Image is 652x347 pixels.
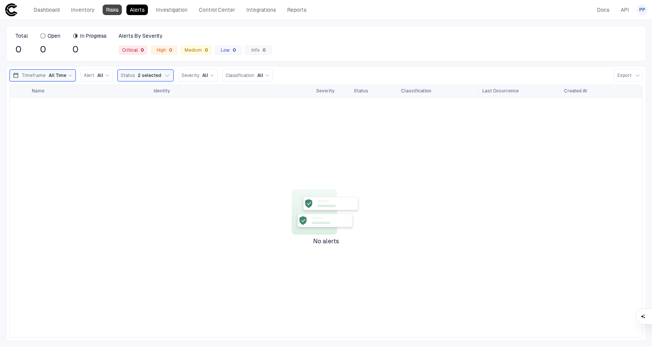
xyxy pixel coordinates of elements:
span: Timeframe [22,72,46,78]
button: Status2 selected [117,69,174,81]
span: All [257,72,263,78]
span: Classification [226,72,254,78]
a: Investigation [152,5,191,15]
span: Alert [84,72,94,78]
span: Last Occurrence [482,88,519,94]
span: Medium [185,47,208,53]
span: 0 [72,44,106,55]
div: 0 [166,48,172,53]
div: 0 [138,48,144,53]
span: All Time [49,72,66,78]
button: PP [637,5,647,15]
div: 0 [260,48,266,53]
a: API [617,5,632,15]
a: Integrations [243,5,279,15]
a: Inventory [68,5,98,15]
span: Severity [316,88,335,94]
a: Docs [594,5,613,15]
span: Critical [122,47,144,53]
span: Info [251,47,266,53]
span: Created At [564,88,587,94]
span: All [97,72,103,78]
div: 0 [230,48,236,53]
span: No alerts [313,238,339,245]
span: PP [639,7,645,13]
a: Control Center [195,5,238,15]
span: 0 [40,44,60,55]
a: Alerts [126,5,148,15]
span: Alerts By Severity [118,32,163,39]
span: All [202,72,208,78]
a: Risks [103,5,122,15]
span: Open [48,32,60,39]
div: 0 [202,48,208,53]
button: Export [614,69,643,81]
span: In Progress [80,32,106,39]
span: Status [354,88,368,94]
a: Dashboard [30,5,63,15]
span: Status [121,72,135,78]
span: Classification [401,88,431,94]
span: Name [32,88,45,94]
a: Reports [284,5,310,15]
span: Low [221,47,236,53]
span: Severity [181,72,199,78]
span: 0 [15,44,28,55]
span: 2 selected [138,72,161,78]
span: High [157,47,172,53]
span: Total [15,32,28,39]
span: Identity [154,88,170,94]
